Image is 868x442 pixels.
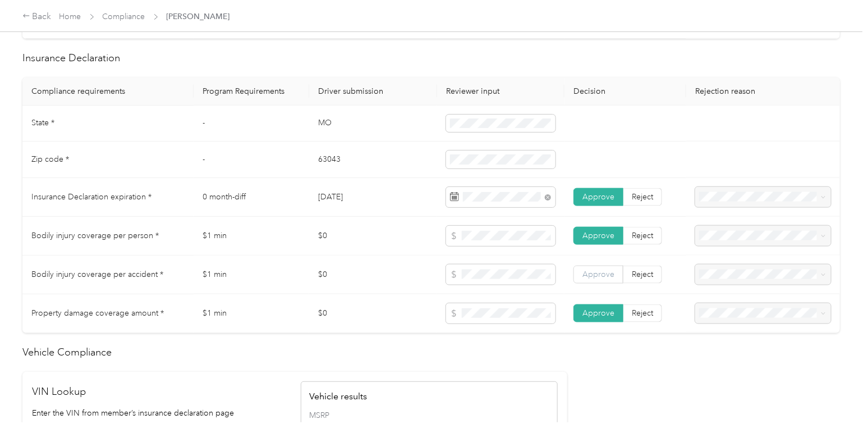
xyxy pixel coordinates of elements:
td: $1 min [194,217,310,256]
span: Reject [632,231,653,240]
span: Reject [632,270,653,279]
span: Bodily injury coverage per person * [31,231,159,240]
span: MSRP [309,409,549,421]
div: Back [22,10,52,24]
h4: Vehicle results [309,390,549,403]
span: Approve [582,192,614,202]
span: Insurance Declaration expiration * [31,192,151,202]
td: $0 [309,256,437,294]
td: Property damage coverage amount * [22,294,194,333]
td: $0 [309,217,437,256]
th: Decision [564,78,686,106]
span: Approve [582,308,614,318]
td: 63043 [309,142,437,178]
th: Compliance requirements [22,78,194,106]
h2: Vehicle Compliance [22,345,840,360]
span: State * [31,118,54,127]
td: [DATE] [309,178,437,217]
td: $1 min [194,256,310,294]
h2: VIN Lookup [33,384,290,399]
td: Zip code * [22,142,194,178]
td: $1 min [194,294,310,333]
a: Compliance [103,12,145,21]
td: State * [22,106,194,142]
th: Reviewer input [437,78,564,106]
span: Zip code * [31,154,69,164]
iframe: Everlance-gr Chat Button Frame [805,379,868,442]
p: Enter the VIN from member’s insurance declaration page [33,407,290,419]
a: Home [59,12,81,21]
td: - [194,106,310,142]
th: Program Requirements [194,78,310,106]
h2: Insurance Declaration [22,51,840,66]
td: MO [309,106,437,142]
th: Rejection reason [686,78,840,106]
td: - [194,142,310,178]
span: [PERSON_NAME] [167,11,230,22]
span: Approve [582,231,614,240]
span: Reject [632,192,653,202]
span: Property damage coverage amount * [31,308,164,318]
td: Bodily injury coverage per person * [22,217,194,256]
td: Insurance Declaration expiration * [22,178,194,217]
td: Bodily injury coverage per accident * [22,256,194,294]
span: Reject [632,308,653,318]
td: $0 [309,294,437,333]
span: Approve [582,270,614,279]
th: Driver submission [309,78,437,106]
span: Bodily injury coverage per accident * [31,270,163,279]
td: 0 month-diff [194,178,310,217]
